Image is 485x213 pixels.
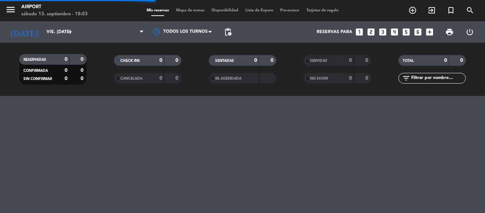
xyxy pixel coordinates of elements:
[21,4,88,11] div: Airport
[459,21,480,43] div: LOG OUT
[444,58,447,63] strong: 0
[5,4,16,17] button: menu
[120,59,140,63] span: CHECK INS
[466,6,474,15] i: search
[215,77,241,80] span: RE AGENDADA
[66,28,75,36] i: arrow_drop_down
[120,77,142,80] span: CANCELADA
[390,27,399,37] i: looks_4
[215,59,234,63] span: SENTADAS
[427,6,436,15] i: exit_to_app
[65,76,67,81] strong: 0
[21,11,88,18] div: sábado 13. septiembre - 18:03
[465,28,474,36] i: power_settings_new
[402,27,411,37] i: looks_5
[208,9,242,12] span: Disponibilidad
[310,77,328,80] span: NO SHOW
[445,28,454,36] span: print
[425,27,434,37] i: add_box
[23,69,48,73] span: CONFIRMADA
[410,74,465,82] input: Filtrar por nombre...
[224,28,232,36] span: pending_actions
[23,58,46,62] span: RESERVADAS
[271,58,275,63] strong: 0
[81,76,85,81] strong: 0
[413,27,423,37] i: looks_6
[5,4,16,15] i: menu
[366,27,376,37] i: looks_two
[23,77,52,81] span: SIN CONFIRMAR
[175,58,180,63] strong: 0
[408,6,417,15] i: add_circle_outline
[5,24,43,40] i: [DATE]
[81,68,85,73] strong: 0
[81,57,85,62] strong: 0
[143,9,173,12] span: Mis reservas
[159,76,162,81] strong: 0
[460,58,464,63] strong: 0
[303,9,342,12] span: Tarjetas de regalo
[65,68,67,73] strong: 0
[349,76,352,81] strong: 0
[349,58,352,63] strong: 0
[402,74,410,82] i: filter_list
[365,58,370,63] strong: 0
[254,58,257,63] strong: 0
[365,76,370,81] strong: 0
[277,9,303,12] span: Pre-acceso
[310,59,327,63] span: SERVIDAS
[65,57,67,62] strong: 0
[159,58,162,63] strong: 0
[403,59,414,63] span: TOTAL
[378,27,387,37] i: looks_3
[242,9,277,12] span: Lista de Espera
[355,27,364,37] i: looks_one
[447,6,455,15] i: turned_in_not
[173,9,208,12] span: Mapa de mesas
[175,76,180,81] strong: 0
[317,30,352,34] span: Reservas para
